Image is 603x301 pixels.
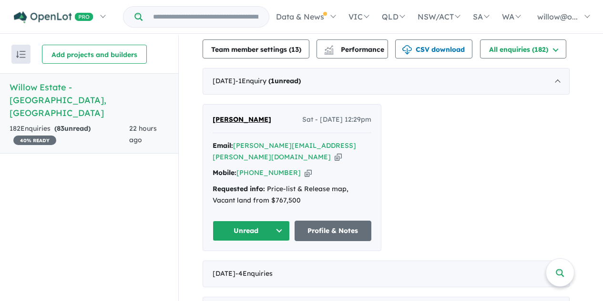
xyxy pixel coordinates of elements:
img: Openlot PRO Logo White [14,11,93,23]
button: Team member settings (13) [203,39,309,58]
input: Try estate name, suburb, builder or developer [144,7,267,27]
span: willow@o... [537,12,578,21]
a: Profile & Notes [295,221,372,241]
span: 13 [291,45,299,54]
span: Performance [326,45,384,54]
span: 22 hours ago [129,124,157,144]
h5: Willow Estate - [GEOGRAPHIC_DATA] , [GEOGRAPHIC_DATA] [10,81,169,119]
span: Sat - [DATE] 12:29pm [302,114,371,126]
button: CSV download [395,39,472,58]
strong: Requested info: [213,184,265,193]
span: 1 [271,77,275,85]
button: Copy [335,152,342,162]
a: [PERSON_NAME][EMAIL_ADDRESS][PERSON_NAME][DOMAIN_NAME] [213,141,356,161]
span: - 4 Enquir ies [235,269,273,278]
img: download icon [402,45,412,55]
strong: Email: [213,141,233,150]
strong: Mobile: [213,168,236,177]
div: Price-list & Release map, Vacant land from $767,500 [213,184,371,206]
a: [PHONE_NUMBER] [236,168,301,177]
button: Copy [305,168,312,178]
img: line-chart.svg [325,45,333,50]
span: [PERSON_NAME] [213,115,271,124]
img: sort.svg [16,51,26,58]
button: Performance [317,39,388,58]
div: [DATE] [203,261,570,287]
a: [PERSON_NAME] [213,114,271,126]
button: All enquiries (182) [480,39,566,58]
span: - 1 Enquir y [235,77,301,85]
div: 182 Enquir ies [10,123,129,146]
span: 40 % READY [13,136,56,145]
button: Add projects and builders [42,45,147,64]
strong: ( unread) [54,124,91,133]
button: Unread [213,221,290,241]
div: [DATE] [203,68,570,95]
img: bar-chart.svg [324,49,334,55]
span: 83 [57,124,64,133]
strong: ( unread) [268,77,301,85]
